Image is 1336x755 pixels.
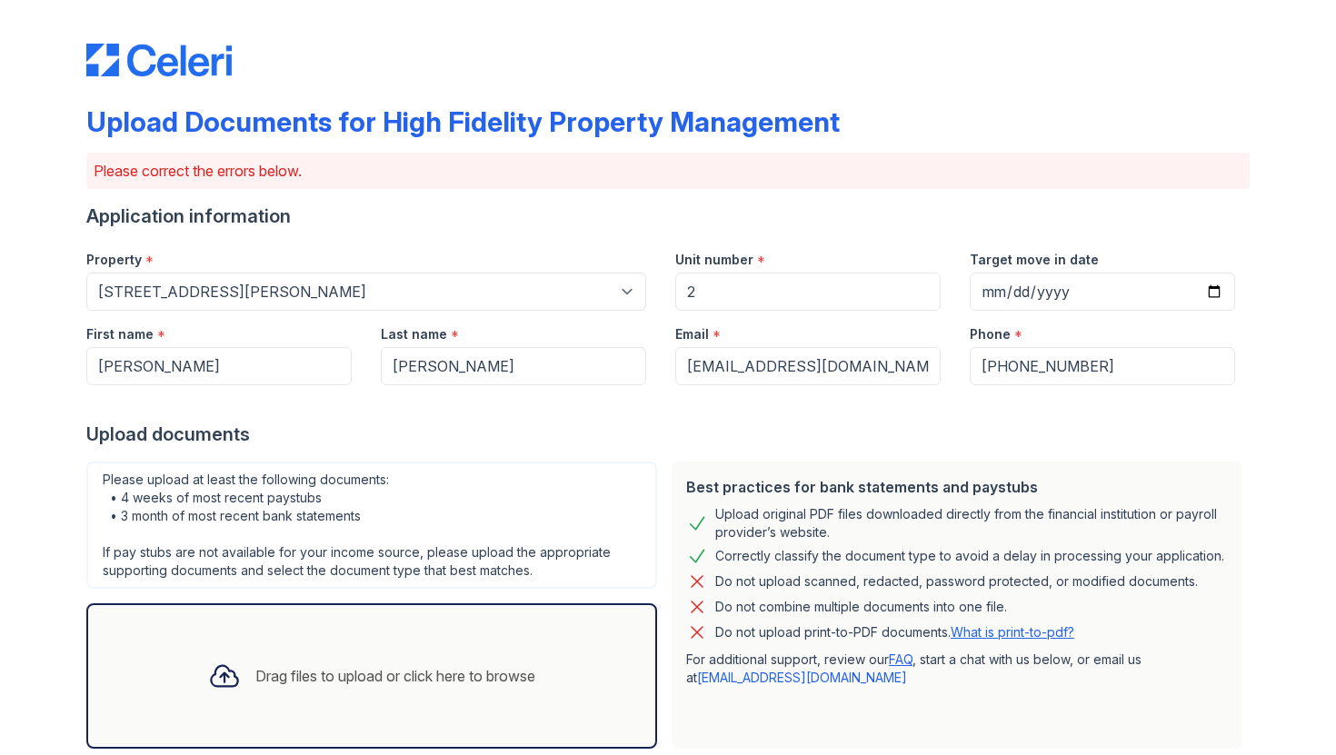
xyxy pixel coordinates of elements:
p: For additional support, review our , start a chat with us below, or email us at [686,651,1228,687]
div: Application information [86,204,1250,229]
img: CE_Logo_Blue-a8612792a0a2168367f1c8372b55b34899dd931a85d93a1a3d3e32e68fde9ad4.png [86,44,232,76]
div: Correctly classify the document type to avoid a delay in processing your application. [715,545,1224,567]
div: Best practices for bank statements and paystubs [686,476,1228,498]
p: Please correct the errors below. [94,160,1242,182]
div: Upload original PDF files downloaded directly from the financial institution or payroll provider’... [715,505,1228,541]
label: Email [675,325,709,343]
a: FAQ [889,651,912,667]
div: Please upload at least the following documents: • 4 weeks of most recent paystubs • 3 month of mo... [86,462,657,589]
label: Property [86,251,142,269]
div: Upload Documents for High Fidelity Property Management [86,105,840,138]
label: Phone [970,325,1011,343]
a: [EMAIL_ADDRESS][DOMAIN_NAME] [697,670,907,685]
div: Upload documents [86,422,1250,447]
a: What is print-to-pdf? [951,624,1074,640]
p: Do not upload print-to-PDF documents. [715,623,1074,641]
div: Do not combine multiple documents into one file. [715,596,1007,618]
label: Target move in date [970,251,1099,269]
label: Last name [381,325,447,343]
div: Drag files to upload or click here to browse [255,665,535,687]
div: Do not upload scanned, redacted, password protected, or modified documents. [715,571,1198,592]
label: First name [86,325,154,343]
label: Unit number [675,251,753,269]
